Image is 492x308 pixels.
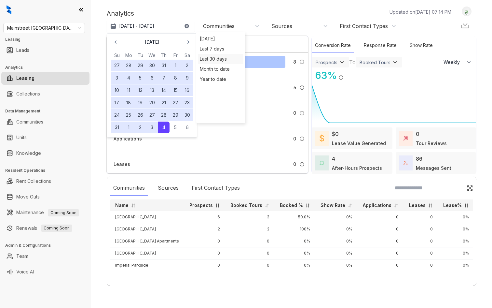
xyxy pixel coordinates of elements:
div: Show Rate [406,38,436,52]
img: Info [299,85,305,90]
div: 86 [416,155,422,163]
div: After-Hours Prospects [332,165,382,171]
td: 0 [358,211,404,223]
td: 0% [438,259,474,271]
div: Year to date [198,74,243,84]
a: Move Outs [16,190,40,203]
p: Booked Tours [230,202,262,209]
button: 31 [111,122,123,133]
li: Rent Collections [1,175,89,188]
img: sorting [428,203,433,208]
div: Booked Tours [360,60,390,65]
li: Units [1,131,89,144]
td: 0 [225,247,275,259]
div: $0 [332,130,339,138]
button: 31 [158,60,170,71]
img: sorting [394,203,399,208]
td: 0 [358,247,404,259]
button: 7 [158,72,170,84]
img: LeaseValue [320,134,324,142]
td: [GEOGRAPHIC_DATA] Apartments [110,235,184,247]
li: Renewals [1,222,89,235]
img: Info [299,162,305,167]
span: 5 [294,84,296,91]
a: Leads [16,44,29,57]
button: 22 [170,97,181,109]
button: 11 [123,84,134,96]
td: 50.0% [275,211,315,223]
a: Voice AI [16,265,34,278]
img: Click Icon [344,69,353,79]
td: 0% [315,235,358,247]
div: Month to date [198,64,243,74]
td: 0 [404,247,438,259]
li: Maintenance [1,206,89,219]
button: 1 [123,122,134,133]
span: Coming Soon [41,225,72,232]
td: 0% [438,247,474,259]
a: Rent Collections [16,175,51,188]
img: Download [460,20,470,29]
img: TourReviews [403,136,408,140]
td: 0 [225,259,275,271]
td: [GEOGRAPHIC_DATA] [110,247,184,259]
p: Updated on [DATE] 07:14 PM [389,8,451,15]
button: 19 [134,97,146,109]
span: Coming Soon [48,209,79,216]
td: 0% [315,223,358,235]
p: Name [115,202,129,209]
img: TotalFum [403,161,408,165]
button: 16 [181,84,193,96]
td: 6 [184,211,225,223]
a: Communities [16,115,43,128]
td: 0% [438,235,474,247]
a: Collections [16,87,40,100]
td: [GEOGRAPHIC_DATA] [110,211,184,223]
div: Response Rate [361,38,400,52]
p: [DATE] [144,39,159,45]
td: Imperial Parkside [110,259,184,271]
td: 0 [404,211,438,223]
td: 0% [315,259,358,271]
img: SearchIcon [453,185,458,191]
span: 8 [293,58,296,66]
h3: Resident Operations [5,168,91,173]
li: Communities [1,115,89,128]
img: Info [299,59,305,65]
button: 13 [146,84,158,96]
button: 10 [111,84,123,96]
th: Wednesday [146,52,158,59]
div: Leases [114,161,130,168]
button: 29 [170,109,181,121]
p: Lease% [443,202,462,209]
h3: Admin & Configurations [5,242,91,248]
td: 2 [225,223,275,235]
div: Conversion Rate [312,38,354,52]
button: 5 [134,72,146,84]
h3: Analytics [5,65,91,70]
span: 0 [293,110,296,117]
p: Applications [363,202,391,209]
td: 0% [275,235,315,247]
button: 30 [181,109,193,121]
td: 100% [275,223,315,235]
div: Messages Sent [416,165,451,171]
img: ViewFilterArrow [392,59,398,66]
div: 4 [332,155,335,163]
div: First Contact Types [188,181,243,196]
span: Weekly [444,59,463,66]
img: sorting [348,203,352,208]
img: Click Icon [467,185,473,191]
button: 6 [181,122,193,133]
button: 15 [170,84,181,96]
button: 17 [111,97,123,109]
td: 0 [358,235,404,247]
img: sorting [464,203,469,208]
button: Weekly [440,56,476,68]
td: 0% [275,247,315,259]
button: [DATE] - [DATE] [107,20,195,32]
img: logo [7,5,11,14]
td: 0 [358,259,404,271]
div: 0 [416,130,419,138]
button: 20 [146,97,158,109]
